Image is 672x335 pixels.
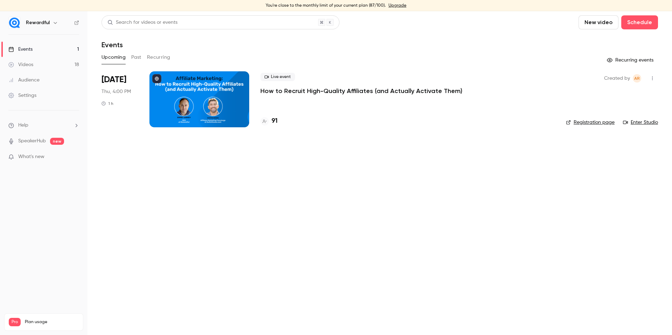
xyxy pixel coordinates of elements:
a: Enter Studio [623,119,658,126]
div: Events [8,46,33,53]
img: Rewardful [9,17,20,28]
span: Plan usage [25,319,79,325]
iframe: Noticeable Trigger [71,154,79,160]
h6: Rewardful [26,19,50,26]
div: Search for videos or events [107,19,177,26]
span: Audrey Rampon [633,74,641,83]
span: new [50,138,64,145]
span: What's new [18,153,44,161]
span: Live event [260,73,295,81]
a: SpeakerHub [18,137,46,145]
a: Upgrade [388,3,406,8]
span: Thu, 4:00 PM [101,88,131,95]
div: Sep 18 Thu, 5:00 PM (Europe/Paris) [101,71,138,127]
span: Help [18,122,28,129]
button: Recurring events [604,55,658,66]
div: 1 h [101,101,113,106]
span: Created by [604,74,630,83]
div: Audience [8,77,40,84]
li: help-dropdown-opener [8,122,79,129]
button: New video [579,15,618,29]
h1: Events [101,41,123,49]
h4: 91 [272,116,278,126]
a: 91 [260,116,278,126]
span: AR [634,74,640,83]
button: Past [131,52,141,63]
button: Schedule [621,15,658,29]
a: How to Recruit High-Quality Affiliates (and Actually Activate Them) [260,87,462,95]
button: Recurring [147,52,170,63]
a: Registration page [566,119,615,126]
button: Upcoming [101,52,126,63]
span: Pro [9,318,21,326]
div: Settings [8,92,36,99]
span: [DATE] [101,74,126,85]
div: Videos [8,61,33,68]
